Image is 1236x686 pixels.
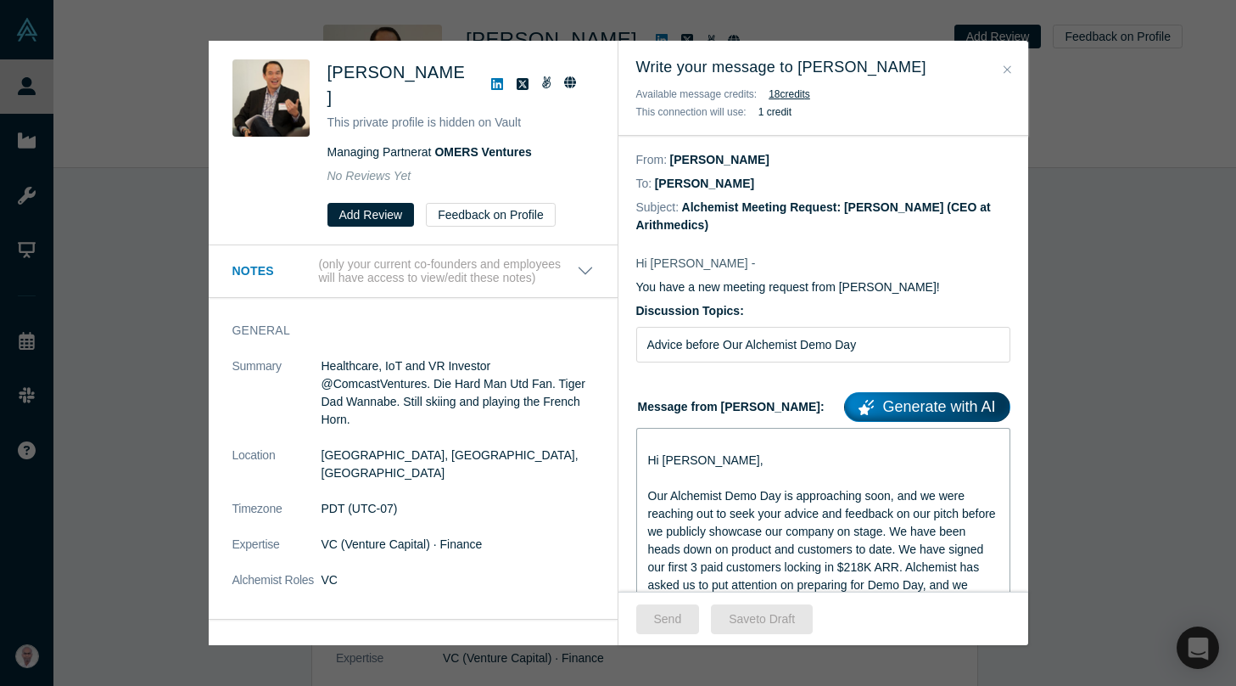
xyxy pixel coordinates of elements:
dd: VC [322,571,594,589]
span: No Reviews Yet [327,169,411,183]
h3: General [232,322,570,340]
p: (only your current co-founders and employees will have access to view/edit these notes) [318,257,576,286]
dd: [PERSON_NAME] [655,177,754,190]
span: This connection will use: [636,106,747,118]
button: Feedback on Profile [426,203,556,227]
dt: Expertise [232,536,322,571]
img: Michael Yang's Profile Image [232,59,310,137]
button: 18credits [769,86,810,103]
button: Close [998,60,1016,80]
p: This private profile is hidden on Vault [327,114,594,132]
span: VC (Venture Capital) · Finance [322,537,483,551]
label: Message from [PERSON_NAME]: [636,386,1010,422]
span: Available message credits: [636,88,758,100]
button: Saveto Draft [711,604,813,634]
dt: From: [636,151,668,169]
label: Discussion Topics: [636,302,1010,320]
p: Healthcare, IoT and VR Investor @ComcastVentures. Die Hard Man Utd Fan. Tiger Dad Wannabe. Still ... [322,357,594,429]
dt: Location [232,447,322,500]
b: 1 credit [758,106,791,118]
dd: Alchemist Meeting Request: [PERSON_NAME] (CEO at Arithmedics) [636,200,991,232]
a: OMERS Ventures [434,145,531,159]
h3: Current Experience [232,644,570,661]
a: Generate with AI [844,392,1009,422]
p: Hi [PERSON_NAME] - [636,255,1010,273]
dt: Subject: [636,199,680,216]
h3: Write your message to [PERSON_NAME] [636,56,1010,79]
span: Managing Partner at [327,145,532,159]
h3: Notes [232,262,316,280]
span: Our Alchemist Demo Day is approaching soon, and we were reaching out to seek your advice and feed... [648,489,999,610]
dd: [GEOGRAPHIC_DATA], [GEOGRAPHIC_DATA], [GEOGRAPHIC_DATA] [322,447,594,482]
button: Send [636,604,700,634]
dt: Alchemist Roles [232,571,322,607]
span: Hi [PERSON_NAME], [648,453,763,467]
dd: PDT (UTC-07) [322,500,594,518]
dt: Summary [232,357,322,447]
p: You have a new meeting request from [PERSON_NAME]! [636,278,1010,296]
button: Notes (only your current co-founders and employees will have access to view/edit these notes) [232,257,594,286]
dt: Timezone [232,500,322,536]
dt: To: [636,175,652,193]
dd: [PERSON_NAME] [670,153,769,166]
button: Add Review [327,203,415,227]
span: [PERSON_NAME] [327,63,466,107]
